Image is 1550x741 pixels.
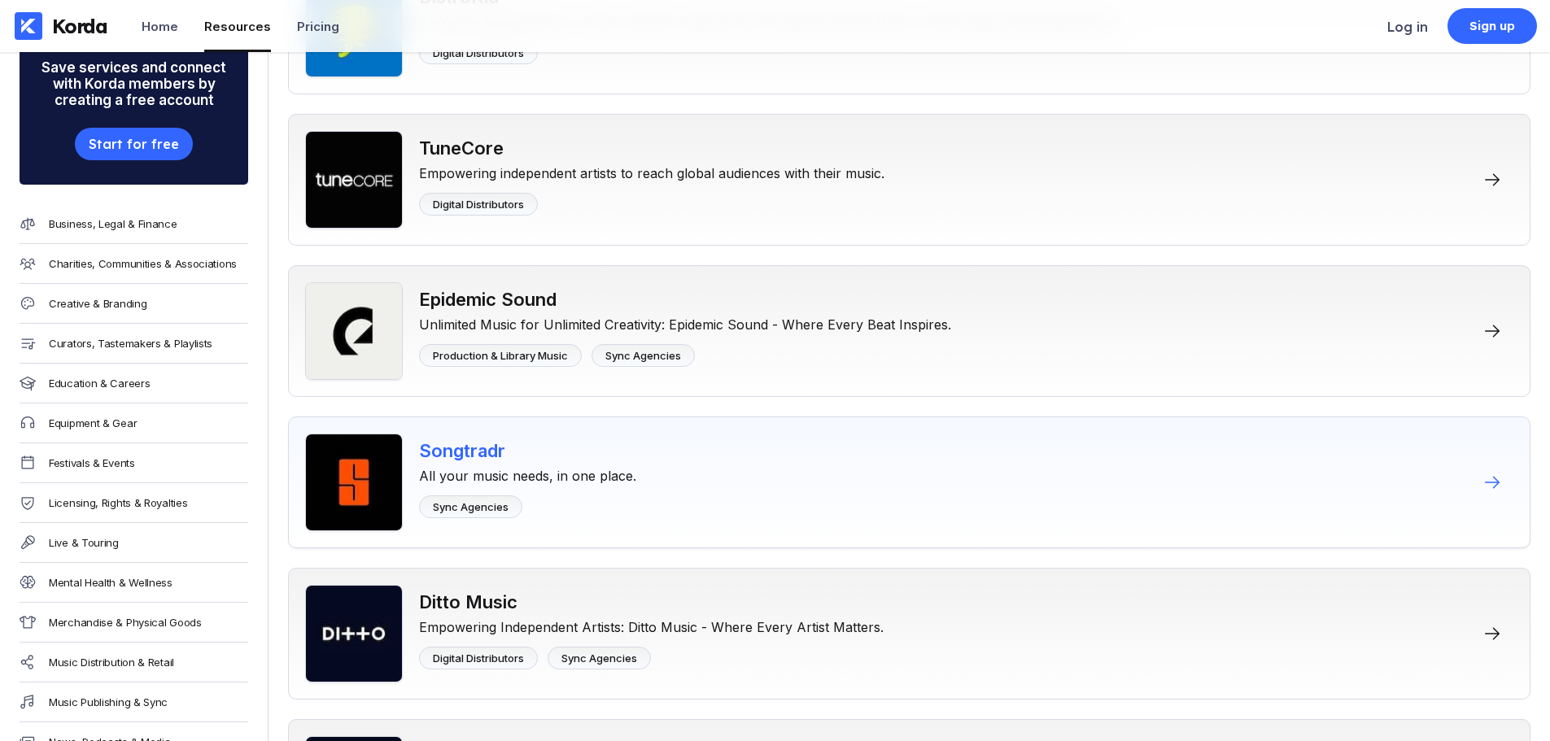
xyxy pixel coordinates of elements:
a: Merchandise & Physical Goods [20,603,248,643]
a: Business, Legal & Finance [20,204,248,244]
a: TuneCoreTuneCoreEmpowering independent artists to reach global audiences with their music.Digital... [288,114,1530,246]
div: Resources [204,19,271,34]
div: Mental Health & Wellness [49,576,172,589]
div: Digital Distributors [433,46,524,59]
div: Equipment & Gear [49,416,137,429]
div: Sign up [1469,18,1516,34]
button: Start for free [75,128,192,160]
div: Ditto Music [419,591,884,612]
div: Korda [52,14,107,38]
div: Empowering Independent Artists: Ditto Music - Where Every Artist Matters. [419,612,884,635]
a: Music Distribution & Retail [20,643,248,682]
div: Digital Distributors [433,198,524,211]
div: Sync Agencies [561,652,637,665]
a: Curators, Tastemakers & Playlists [20,324,248,364]
div: Production & Library Music [433,349,568,362]
img: Ditto Music [305,585,403,682]
div: Pricing [297,19,339,34]
div: Education & Careers [49,377,150,390]
div: Digital Distributors [433,652,524,665]
a: Sign up [1447,8,1537,44]
div: Music Publishing & Sync [49,695,168,708]
div: Start for free [89,136,178,152]
a: Licensing, Rights & Royalties [20,483,248,523]
a: Charities, Communities & Associations [20,244,248,284]
div: Log in [1387,19,1428,35]
div: Sync Agencies [605,349,681,362]
div: Home [142,19,178,34]
div: Unlimited Music for Unlimited Creativity: Epidemic Sound - Where Every Beat Inspires. [419,310,951,333]
div: Business, Legal & Finance [49,217,177,230]
div: Save services and connect with Korda members by creating a free account [20,40,248,128]
a: Equipment & Gear [20,403,248,443]
img: Epidemic Sound [305,282,403,380]
img: TuneCore [305,131,403,229]
a: Creative & Branding [20,284,248,324]
div: Curators, Tastemakers & Playlists [49,337,212,350]
a: Music Publishing & Sync [20,682,248,722]
div: Epidemic Sound [419,289,951,310]
div: All your music needs, in one place. [419,461,636,484]
div: Empowering independent artists to reach global audiences with their music. [419,159,884,181]
div: Sync Agencies [433,500,509,513]
a: Education & Careers [20,364,248,403]
a: Live & Touring [20,523,248,563]
div: Festivals & Events [49,456,135,469]
a: Mental Health & Wellness [20,563,248,603]
a: Festivals & Events [20,443,248,483]
div: TuneCore [419,137,884,159]
div: Licensing, Rights & Royalties [49,496,187,509]
a: Epidemic SoundEpidemic SoundUnlimited Music for Unlimited Creativity: Epidemic Sound - Where Ever... [288,265,1530,397]
div: Music Distribution & Retail [49,656,174,669]
div: Songtradr [419,440,636,461]
div: Merchandise & Physical Goods [49,616,202,629]
div: Charities, Communities & Associations [49,257,237,270]
a: SongtradrSongtradrAll your music needs, in one place.Sync Agencies [288,416,1530,548]
div: Live & Touring [49,536,119,549]
div: Creative & Branding [49,297,146,310]
a: Ditto MusicDitto MusicEmpowering Independent Artists: Ditto Music - Where Every Artist Matters.Di... [288,568,1530,700]
img: Songtradr [305,434,403,531]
